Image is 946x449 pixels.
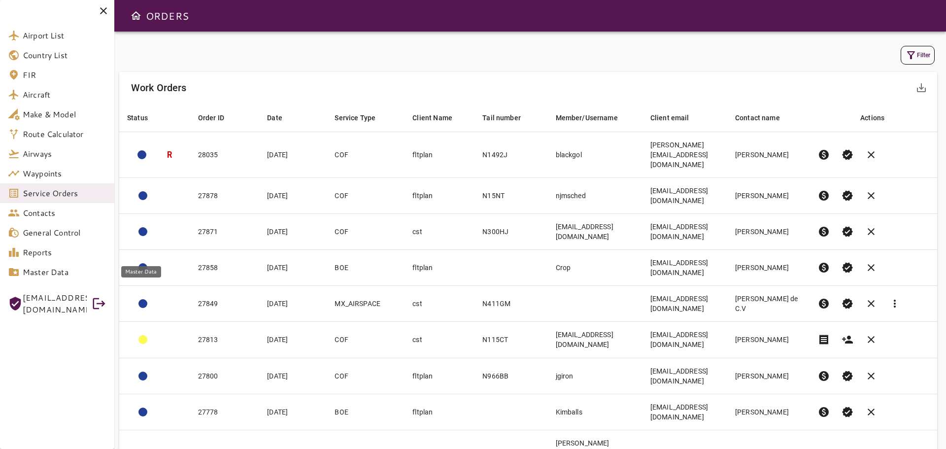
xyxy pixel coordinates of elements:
[482,112,534,124] span: Tail number
[405,250,474,286] td: fltplan
[190,322,260,358] td: 27813
[812,292,836,315] button: Pre-Invoice order
[405,132,474,178] td: fltplan
[727,178,810,214] td: [PERSON_NAME]
[23,148,106,160] span: Airways
[859,184,883,207] button: Cancel order
[23,69,106,81] span: FIR
[556,112,618,124] div: Member/Username
[865,370,877,382] span: clear
[23,292,87,315] span: [EMAIL_ADDRESS][DOMAIN_NAME]
[642,214,727,250] td: [EMAIL_ADDRESS][DOMAIN_NAME]
[126,6,146,26] button: Open drawer
[859,400,883,424] button: Cancel order
[121,266,161,277] div: Master Data
[727,250,810,286] td: [PERSON_NAME]
[259,132,327,178] td: [DATE]
[915,82,927,94] span: save_alt
[727,358,810,394] td: [PERSON_NAME]
[865,406,877,418] span: clear
[836,364,859,388] button: Set Permit Ready
[859,143,883,167] button: Cancel order
[812,328,836,351] button: Invoice order
[190,286,260,322] td: 27849
[865,262,877,274] span: clear
[23,246,106,258] span: Reports
[818,226,830,238] span: paid
[23,30,106,41] span: Airport List
[405,286,474,322] td: cst
[405,322,474,358] td: cst
[842,370,853,382] span: verified
[812,220,836,243] button: Pre-Invoice order
[842,226,853,238] span: verified
[335,112,375,124] div: Service Type
[138,227,147,236] div: ADMIN
[818,370,830,382] span: paid
[267,112,282,124] div: Date
[548,178,642,214] td: njmsched
[405,214,474,250] td: cst
[548,214,642,250] td: [EMAIL_ADDRESS][DOMAIN_NAME]
[818,334,830,345] span: receipt
[138,335,147,344] div: ADMIN
[812,400,836,424] button: Pre-Invoice order
[836,292,859,315] button: Set Permit Ready
[818,149,830,161] span: paid
[190,394,260,430] td: 27778
[901,46,935,65] button: Filter
[23,128,106,140] span: Route Calculator
[548,394,642,430] td: Kimballs
[474,358,547,394] td: N966BB
[818,262,830,274] span: paid
[482,112,521,124] div: Tail number
[327,132,405,178] td: COF
[23,266,106,278] span: Master Data
[23,168,106,179] span: Waypoints
[836,256,859,279] button: Set Permit Ready
[642,322,727,358] td: [EMAIL_ADDRESS][DOMAIN_NAME]
[842,190,853,202] span: verified
[259,358,327,394] td: [DATE]
[23,207,106,219] span: Contacts
[138,408,147,416] div: ACTION REQUIRED
[727,132,810,178] td: [PERSON_NAME]
[474,132,547,178] td: N1492J
[727,394,810,430] td: [PERSON_NAME]
[836,220,859,243] button: Set Permit Ready
[131,80,187,96] h6: Work Orders
[190,358,260,394] td: 27800
[812,184,836,207] button: Pre-Invoice order
[23,49,106,61] span: Country List
[259,286,327,322] td: [DATE]
[859,292,883,315] button: Cancel order
[127,112,161,124] span: Status
[146,8,189,24] h6: ORDERS
[818,298,830,310] span: paid
[548,132,642,178] td: blackgol
[642,286,727,322] td: [EMAIL_ADDRESS][DOMAIN_NAME]
[327,358,405,394] td: COF
[327,394,405,430] td: BOE
[474,286,547,322] td: N411GM
[650,112,702,124] span: Client email
[842,149,853,161] span: verified
[405,358,474,394] td: fltplan
[23,108,106,120] span: Make & Model
[327,250,405,286] td: BOE
[548,322,642,358] td: [EMAIL_ADDRESS][DOMAIN_NAME]
[190,214,260,250] td: 27871
[198,112,224,124] div: Order ID
[812,364,836,388] button: Pre-Invoice order
[865,226,877,238] span: clear
[138,263,147,272] div: ACTION REQUIRED
[474,178,547,214] td: N15NT
[865,298,877,310] span: clear
[859,328,883,351] button: Cancel order
[836,328,859,351] button: Create customer
[556,112,631,124] span: Member/Username
[190,178,260,214] td: 27878
[259,214,327,250] td: [DATE]
[548,250,642,286] td: Crop
[836,184,859,207] button: Set Permit Ready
